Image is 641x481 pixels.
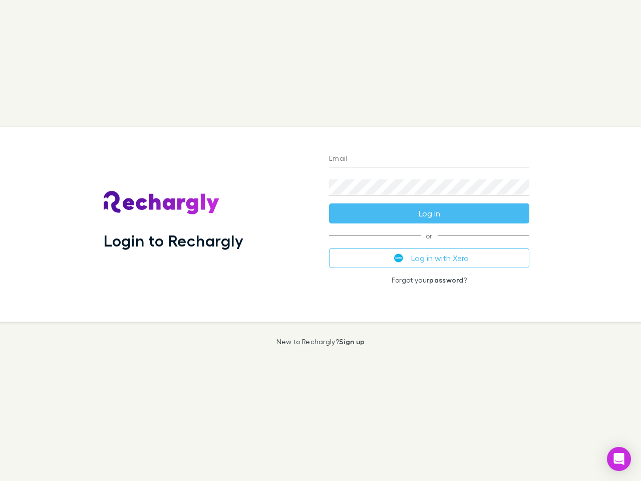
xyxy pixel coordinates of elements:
button: Log in [329,203,529,223]
a: password [429,276,463,284]
img: Rechargly's Logo [104,191,220,215]
p: Forgot your ? [329,276,529,284]
a: Sign up [339,337,365,346]
h1: Login to Rechargly [104,231,243,250]
button: Log in with Xero [329,248,529,268]
div: Open Intercom Messenger [607,447,631,471]
img: Xero's logo [394,254,403,263]
p: New to Rechargly? [276,338,365,346]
